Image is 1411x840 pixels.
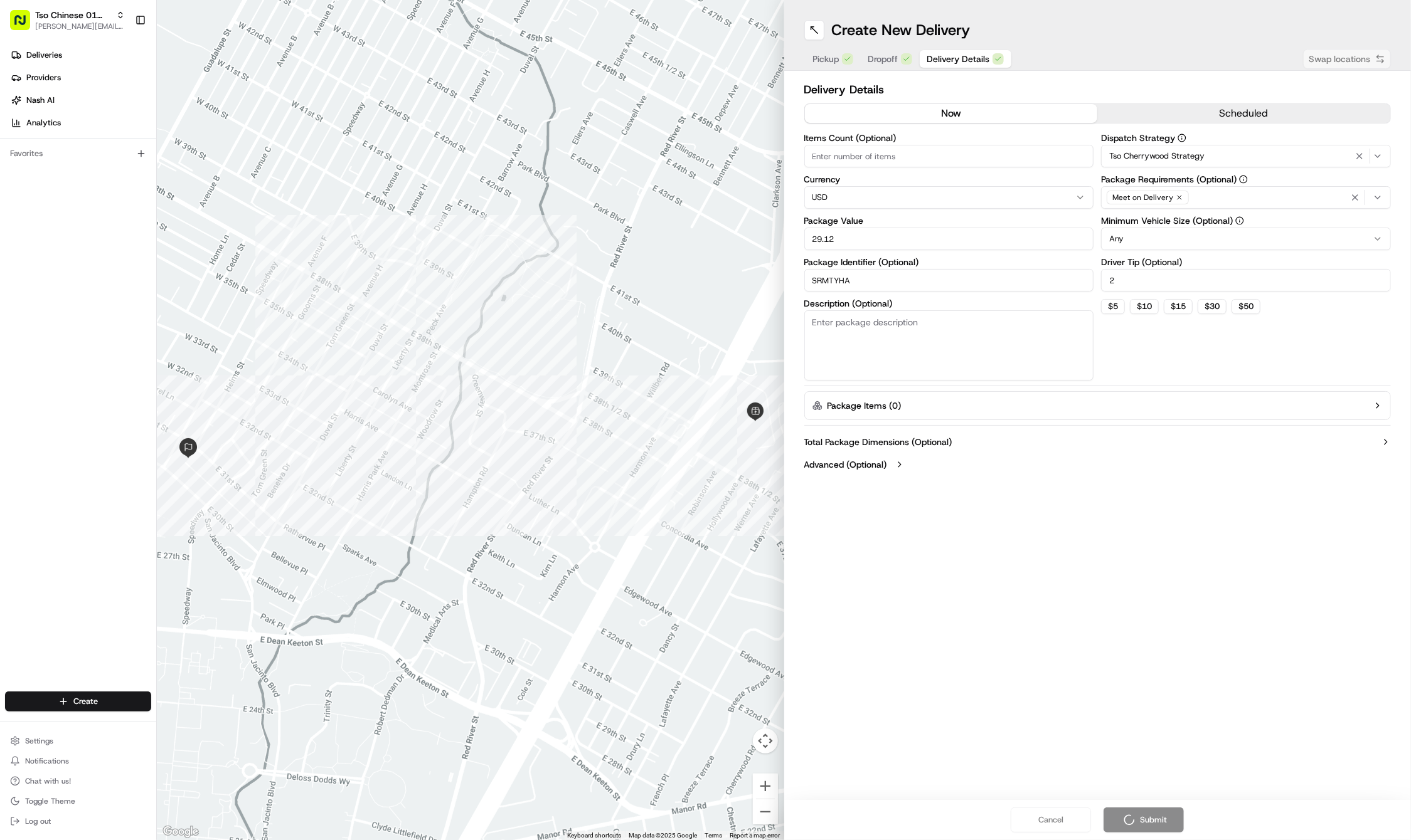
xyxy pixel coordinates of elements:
span: Notifications [25,756,69,766]
div: Past conversations [13,164,80,174]
input: Enter driver tip amount [1101,269,1391,291]
a: 📗Knowledge Base [8,276,101,298]
img: 1736555255976-a54dd68f-1ca7-489b-9aae-adbdc363a1c4 [25,229,35,239]
label: Package Items ( 0 ) [828,399,902,412]
span: Dropoff [868,53,898,65]
button: $10 [1130,299,1159,314]
button: Notifications [5,752,151,770]
label: Driver Tip (Optional) [1101,258,1391,266]
span: API Documentation [119,281,201,293]
button: Log out [5,812,151,830]
span: Map data ©2025 Google [629,832,698,839]
button: $15 [1164,299,1193,314]
button: Minimum Vehicle Size (Optional) [1235,216,1244,225]
input: Clear [33,81,207,95]
div: Favorites [5,144,151,164]
label: Advanced (Optional) [804,458,887,471]
button: Tso Cherrywood Strategy [1101,145,1391,167]
button: Keyboard shortcuts [568,831,622,840]
button: [PERSON_NAME][EMAIL_ADDRESS][DOMAIN_NAME] [35,21,125,31]
button: $5 [1101,299,1125,314]
span: Analytics [26,117,61,129]
button: $30 [1198,299,1227,314]
div: We're available if you need us! [56,133,173,143]
span: Meet on Delivery [1112,192,1173,202]
img: Google [160,824,201,840]
span: [DATE] [111,195,137,205]
span: [PERSON_NAME] [39,195,102,205]
a: Powered byPylon [88,311,152,321]
button: Toggle Theme [5,792,151,810]
span: Log out [25,816,51,826]
button: Settings [5,732,151,750]
span: Nash AI [26,95,55,106]
img: Angelique Valdez [13,183,33,203]
span: Toggle Theme [25,796,75,806]
span: Delivery Details [927,53,990,65]
label: Package Value [804,216,1094,225]
button: See all [194,161,228,176]
span: [PERSON_NAME] [39,229,102,239]
span: Providers [26,72,61,83]
button: Chat with us! [5,772,151,790]
label: Currency [804,175,1094,184]
input: Enter number of items [804,145,1094,167]
button: Create [5,691,151,711]
label: Description (Optional) [804,299,1094,308]
label: Minimum Vehicle Size (Optional) [1101,216,1391,225]
div: 💻 [106,282,116,292]
a: Terms [705,832,723,839]
label: Total Package Dimensions (Optional) [804,436,952,448]
button: Dispatch Strategy [1178,134,1186,142]
button: Start new chat [213,124,228,139]
button: now [805,104,1098,123]
img: 1736555255976-a54dd68f-1ca7-489b-9aae-adbdc363a1c4 [13,120,35,143]
input: Enter package value [804,228,1094,250]
span: Create [73,696,98,707]
span: Knowledge Base [25,281,96,293]
button: $50 [1232,299,1260,314]
h2: Delivery Details [804,81,1392,98]
span: Tso Cherrywood Strategy [1109,150,1205,162]
button: Advanced (Optional) [804,458,1392,471]
button: Total Package Dimensions (Optional) [804,436,1392,448]
div: Start new chat [56,120,206,133]
span: Settings [25,736,53,746]
img: 1736555255976-a54dd68f-1ca7-489b-9aae-adbdc363a1c4 [25,196,35,206]
h1: Create New Delivery [832,20,971,40]
button: Map camera controls [753,728,778,753]
label: Dispatch Strategy [1101,134,1391,142]
button: Zoom out [753,799,778,824]
button: Meet on Delivery [1101,186,1391,209]
span: Chat with us! [25,776,71,786]
button: Zoom in [753,774,778,799]
span: Pickup [813,53,839,65]
label: Package Identifier (Optional) [804,258,1094,266]
span: [DATE] [111,229,137,239]
button: Tso Chinese 01 Cherrywood[PERSON_NAME][EMAIL_ADDRESS][DOMAIN_NAME] [5,5,130,35]
label: Package Requirements (Optional) [1101,175,1391,184]
a: Open this area in Google Maps (opens a new window) [160,824,201,840]
button: Package Items (0) [804,391,1392,420]
p: Welcome 👋 [13,51,228,71]
input: Enter package identifier [804,269,1094,291]
span: Pylon [125,312,152,321]
img: 1738778727109-b901c2ba-d612-49f7-a14d-d897ce62d23f [26,120,49,143]
a: Analytics [5,113,156,133]
img: Brigitte Vinadas [13,217,33,237]
span: • [104,195,109,205]
span: • [104,229,109,239]
a: Nash AI [5,90,156,110]
button: Package Requirements (Optional) [1239,175,1248,184]
span: Deliveries [26,50,62,61]
a: Providers [5,68,156,88]
button: Tso Chinese 01 Cherrywood [35,9,111,21]
div: 📗 [13,282,23,292]
a: 💻API Documentation [101,276,206,298]
img: Nash [13,13,38,38]
label: Items Count (Optional) [804,134,1094,142]
a: Report a map error [730,832,780,839]
button: scheduled [1097,104,1390,123]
